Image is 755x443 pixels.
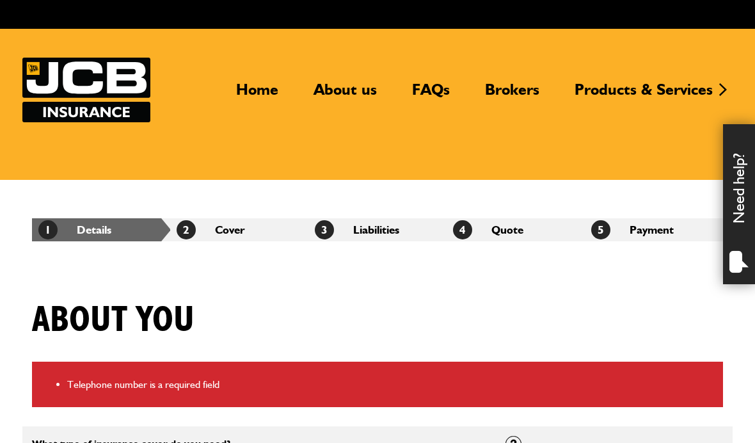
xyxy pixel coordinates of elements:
[453,220,472,239] span: 4
[591,220,610,239] span: 5
[32,299,195,342] h1: About you
[32,218,170,241] li: Details
[304,80,386,109] a: About us
[308,218,447,241] li: Liabilities
[447,218,585,241] li: Quote
[585,218,723,241] li: Payment
[22,58,150,122] a: JCB Insurance Services
[38,220,58,239] span: 1
[475,80,549,109] a: Brokers
[402,80,459,109] a: FAQs
[723,124,755,284] div: Need help?
[177,220,196,239] span: 2
[226,80,288,109] a: Home
[170,218,308,241] li: Cover
[22,58,150,122] img: JCB Insurance Services logo
[67,376,713,393] li: Telephone number is a required field
[315,220,334,239] span: 3
[565,80,722,109] a: Products & Services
